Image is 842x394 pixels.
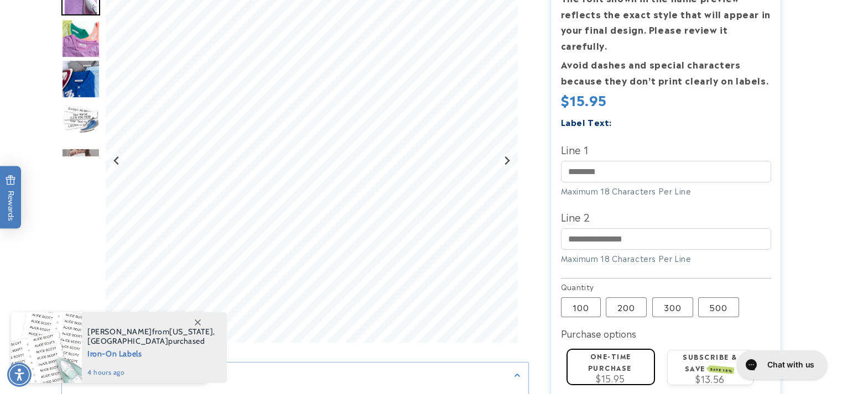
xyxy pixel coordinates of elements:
div: Maximum 18 Characters Per Line [561,253,771,264]
span: SAVE 15% [708,365,734,374]
div: Go to slide 5 [61,140,100,179]
iframe: Sign Up via Text for Offers [9,306,140,339]
label: 500 [698,297,739,317]
span: [US_STATE] [169,327,213,337]
label: 100 [561,297,601,317]
div: Accessibility Menu [7,363,32,387]
span: $15.95 [596,371,625,385]
label: Subscribe & save [683,351,737,373]
img: Iron on name labels ironed to shirt collar [61,60,100,98]
img: null [61,148,100,171]
legend: Quantity [561,281,595,292]
label: 300 [652,297,693,317]
div: Go to slide 4 [61,100,100,139]
span: [GEOGRAPHIC_DATA] [87,336,168,346]
label: Line 1 [561,140,771,158]
span: Iron-On Labels [87,346,215,360]
summary: Description [62,363,528,388]
span: $13.56 [695,372,725,385]
img: Iron on name tags ironed to a t-shirt [61,19,100,58]
label: 200 [606,297,647,317]
label: Label Text: [561,115,612,128]
span: Rewards [6,175,16,220]
label: One-time purchase [588,351,632,372]
div: Maximum 18 Characters Per Line [561,185,771,197]
img: Iron-on name labels with an iron [61,100,100,139]
strong: Avoid dashes and special characters because they don’t print clearly on labels. [561,57,769,87]
button: Go to last slide [110,154,124,169]
div: Go to slide 2 [61,19,100,58]
label: Line 2 [561,208,771,225]
span: from , purchased [87,327,215,346]
div: Go to slide 3 [61,60,100,98]
label: Purchase options [561,327,636,340]
iframe: Gorgias live chat messenger [731,346,831,383]
button: Next slide [500,154,514,169]
span: 4 hours ago [87,367,215,377]
span: $15.95 [561,90,607,109]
